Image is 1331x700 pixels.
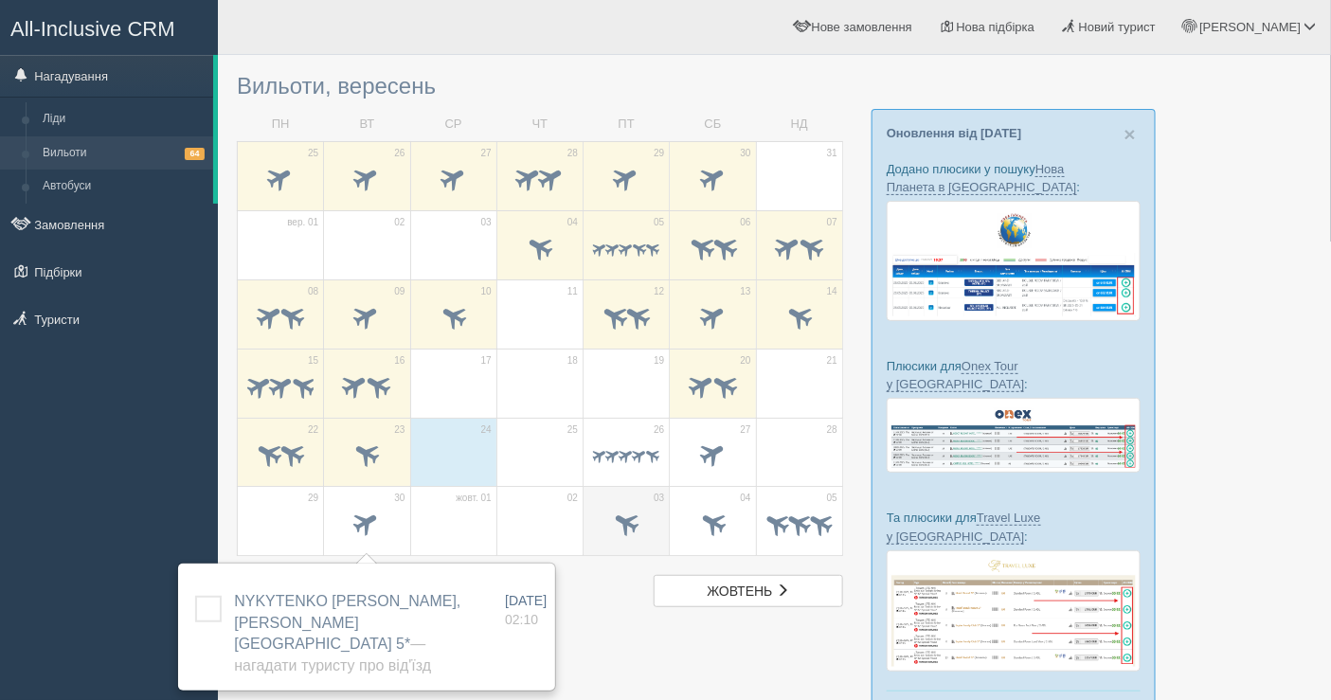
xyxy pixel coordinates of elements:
[812,20,912,34] span: Нове замовлення
[34,170,213,204] a: Автобуси
[654,492,664,505] span: 03
[584,108,670,141] td: ПТ
[654,285,664,298] span: 12
[1124,123,1136,145] span: ×
[756,108,842,141] td: НД
[394,492,405,505] span: 30
[234,593,460,674] span: NYKYTENKO [PERSON_NAME], [PERSON_NAME][GEOGRAPHIC_DATA] 5*
[324,108,410,141] td: ВТ
[505,591,547,629] a: [DATE] 02:10
[654,216,664,229] span: 05
[957,20,1035,34] span: Нова підбірка
[887,509,1141,545] p: Та плюсики для :
[394,354,405,368] span: 16
[567,285,578,298] span: 11
[741,285,751,298] span: 13
[308,354,318,368] span: 15
[308,285,318,298] span: 08
[887,357,1141,393] p: Плюсики для :
[887,511,1041,544] a: Travel Luxe у [GEOGRAPHIC_DATA]
[394,147,405,160] span: 26
[234,593,460,674] a: NYKYTENKO [PERSON_NAME], [PERSON_NAME][GEOGRAPHIC_DATA] 5*— Нагадати туристу про від'їзд
[394,285,405,298] span: 09
[238,108,324,141] td: ПН
[1199,20,1301,34] span: [PERSON_NAME]
[505,612,538,627] span: 02:10
[887,201,1141,320] img: new-planet-%D0%BF%D1%96%D0%B4%D0%B1%D1%96%D1%80%D0%BA%D0%B0-%D1%81%D1%80%D0%BC-%D0%B4%D0%BB%D1%8F...
[567,147,578,160] span: 28
[505,593,547,608] span: [DATE]
[741,354,751,368] span: 20
[887,160,1141,196] p: Додано плюсики у пошуку :
[567,354,578,368] span: 18
[887,126,1022,140] a: Оновлення від [DATE]
[567,492,578,505] span: 02
[708,583,773,599] span: жовтень
[827,354,837,368] span: 21
[1124,124,1136,144] button: Close
[287,216,318,229] span: вер. 01
[654,575,843,607] a: жовтень
[741,492,751,505] span: 04
[394,216,405,229] span: 02
[481,216,492,229] span: 03
[308,492,318,505] span: 29
[481,354,492,368] span: 17
[741,423,751,437] span: 27
[34,136,213,171] a: Вильоти64
[827,216,837,229] span: 07
[654,423,664,437] span: 26
[410,108,496,141] td: СР
[827,285,837,298] span: 14
[1,1,217,53] a: All-Inclusive CRM
[481,147,492,160] span: 27
[481,423,492,437] span: 24
[481,285,492,298] span: 10
[496,108,583,141] td: ЧТ
[308,147,318,160] span: 25
[394,423,405,437] span: 23
[827,423,837,437] span: 28
[741,147,751,160] span: 30
[567,423,578,437] span: 25
[34,102,213,136] a: Ліди
[308,423,318,437] span: 22
[1079,20,1156,34] span: Новий турист
[237,74,843,99] h3: Вильоти, вересень
[654,147,664,160] span: 29
[827,147,837,160] span: 31
[827,492,837,505] span: 05
[670,108,756,141] td: СБ
[887,398,1141,473] img: onex-tour-proposal-crm-for-travel-agency.png
[185,148,205,160] span: 64
[654,354,664,368] span: 19
[10,17,175,41] span: All-Inclusive CRM
[887,550,1141,673] img: travel-luxe-%D0%BF%D0%BE%D0%B4%D0%B1%D0%BE%D1%80%D0%BA%D0%B0-%D1%81%D1%80%D0%BC-%D0%B4%D0%BB%D1%8...
[456,492,492,505] span: жовт. 01
[741,216,751,229] span: 06
[567,216,578,229] span: 04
